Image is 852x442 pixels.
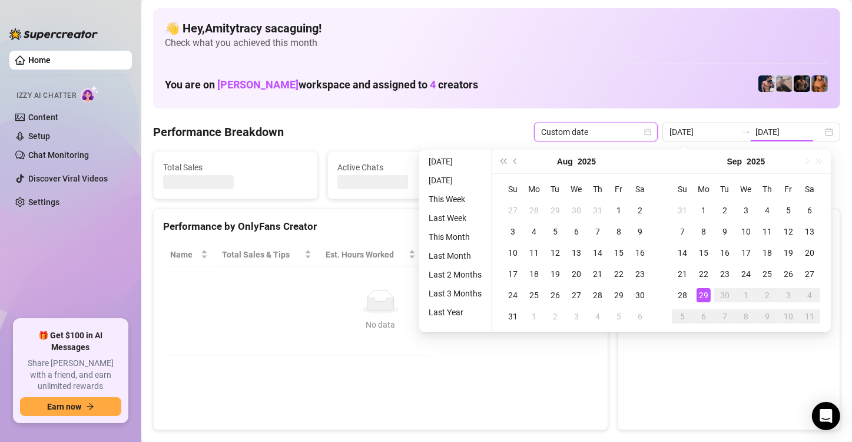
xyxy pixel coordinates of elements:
input: Start date [669,126,737,138]
span: Earn now [47,402,81,411]
span: [PERSON_NAME] [217,78,299,91]
div: No data [175,318,586,331]
h4: Performance Breakdown [153,124,284,140]
span: Messages Sent [512,161,657,174]
img: Axel [758,75,775,92]
span: Total Sales & Tips [222,248,302,261]
span: calendar [644,128,651,136]
div: Sales by OnlyFans Creator [628,219,830,235]
a: Content [28,113,58,122]
div: Est. Hours Worked [326,248,406,261]
th: Name [163,243,215,266]
span: Check what you achieved this month [165,37,828,50]
th: Total Sales & Tips [215,243,319,266]
a: Setup [28,131,50,141]
span: Total Sales [163,161,308,174]
span: 4 [430,78,436,91]
a: Chat Monitoring [28,150,89,160]
div: Performance by OnlyFans Creator [163,219,598,235]
img: logo-BBDzfeDw.svg [9,28,98,40]
span: 🎁 Get $100 in AI Messages [20,330,121,353]
span: Sales / Hour [430,248,485,261]
img: AI Chatter [81,85,99,103]
span: Share [PERSON_NAME] with a friend, and earn unlimited rewards [20,358,121,392]
h1: You are on workspace and assigned to creators [165,78,478,91]
span: arrow-right [86,403,94,411]
a: Home [28,55,51,65]
div: Open Intercom Messenger [812,402,840,430]
th: Sales / Hour [423,243,502,266]
img: JG [811,75,828,92]
span: to [741,127,751,137]
img: LC [776,75,793,92]
button: Earn nowarrow-right [20,397,121,416]
a: Discover Viral Videos [28,174,108,183]
span: Active Chats [337,161,482,174]
span: Name [170,248,198,261]
input: End date [755,126,823,138]
span: Custom date [541,123,651,141]
a: Settings [28,197,59,207]
th: Chat Conversion [501,243,598,266]
span: Izzy AI Chatter [16,90,76,101]
img: Trent [794,75,810,92]
span: Chat Conversion [508,248,581,261]
h4: 👋 Hey, Amitytracy sacaguing ! [165,20,828,37]
span: swap-right [741,127,751,137]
